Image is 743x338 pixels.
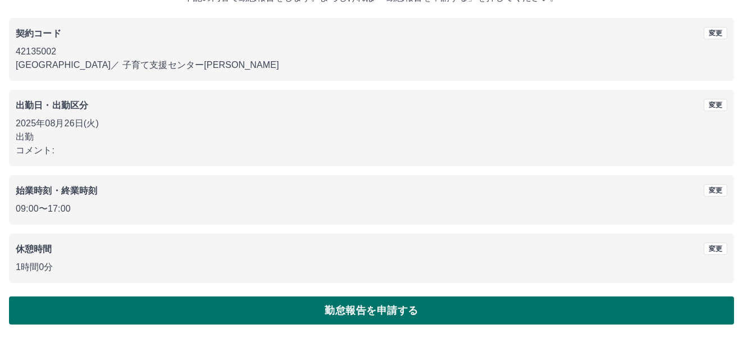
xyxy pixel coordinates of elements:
[16,45,727,58] p: 42135002
[16,244,52,254] b: 休憩時間
[16,144,727,157] p: コメント:
[16,117,727,130] p: 2025年08月26日(火)
[16,130,727,144] p: 出勤
[16,186,97,195] b: 始業時刻・終業時刻
[16,101,88,110] b: 出勤日・出勤区分
[704,27,727,39] button: 変更
[16,202,727,216] p: 09:00 〜 17:00
[16,29,61,38] b: 契約コード
[16,58,727,72] p: [GEOGRAPHIC_DATA] ／ 子育て支援センター[PERSON_NAME]
[704,184,727,197] button: 変更
[16,261,727,274] p: 1時間0分
[704,99,727,111] button: 変更
[9,296,734,325] button: 勤怠報告を申請する
[704,243,727,255] button: 変更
